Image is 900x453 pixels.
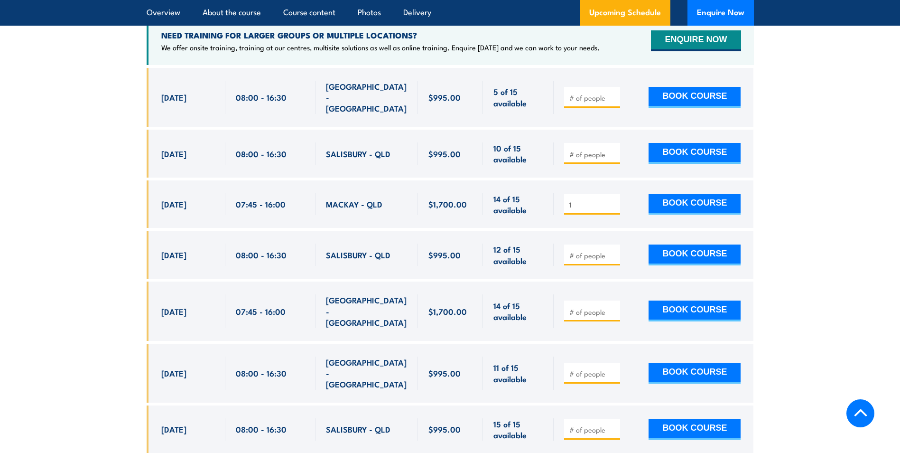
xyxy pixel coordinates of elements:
[161,368,186,378] span: [DATE]
[428,368,461,378] span: $995.00
[569,93,617,103] input: # of people
[428,92,461,103] span: $995.00
[236,92,287,103] span: 08:00 - 16:30
[428,148,461,159] span: $995.00
[569,150,617,159] input: # of people
[651,30,741,51] button: ENQUIRE NOW
[161,30,600,40] h4: NEED TRAINING FOR LARGER GROUPS OR MULTIPLE LOCATIONS?
[326,249,390,260] span: SALISBURY - QLD
[326,198,382,209] span: MACKAY - QLD
[569,369,617,378] input: # of people
[161,92,186,103] span: [DATE]
[326,81,408,114] span: [GEOGRAPHIC_DATA] - [GEOGRAPHIC_DATA]
[493,142,543,165] span: 10 of 15 available
[493,244,543,266] span: 12 of 15 available
[493,86,543,108] span: 5 of 15 available
[236,306,286,317] span: 07:45 - 16:00
[649,87,741,108] button: BOOK COURSE
[569,251,617,260] input: # of people
[161,306,186,317] span: [DATE]
[326,294,408,328] span: [GEOGRAPHIC_DATA] - [GEOGRAPHIC_DATA]
[161,43,600,52] p: We offer onsite training, training at our centres, multisite solutions as well as online training...
[649,363,741,384] button: BOOK COURSE
[161,148,186,159] span: [DATE]
[428,198,467,209] span: $1,700.00
[236,249,287,260] span: 08:00 - 16:30
[428,306,467,317] span: $1,700.00
[161,424,186,434] span: [DATE]
[649,301,741,321] button: BOOK COURSE
[649,245,741,265] button: BOOK COURSE
[236,198,286,209] span: 07:45 - 16:00
[569,200,617,209] input: # of people
[428,249,461,260] span: $995.00
[326,148,390,159] span: SALISBURY - QLD
[161,249,186,260] span: [DATE]
[649,143,741,164] button: BOOK COURSE
[569,425,617,434] input: # of people
[569,307,617,317] input: # of people
[493,418,543,441] span: 15 of 15 available
[649,194,741,215] button: BOOK COURSE
[493,362,543,384] span: 11 of 15 available
[161,198,186,209] span: [DATE]
[236,424,287,434] span: 08:00 - 16:30
[493,193,543,216] span: 14 of 15 available
[326,424,390,434] span: SALISBURY - QLD
[649,419,741,440] button: BOOK COURSE
[236,368,287,378] span: 08:00 - 16:30
[428,424,461,434] span: $995.00
[326,357,408,390] span: [GEOGRAPHIC_DATA] - [GEOGRAPHIC_DATA]
[493,300,543,322] span: 14 of 15 available
[236,148,287,159] span: 08:00 - 16:30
